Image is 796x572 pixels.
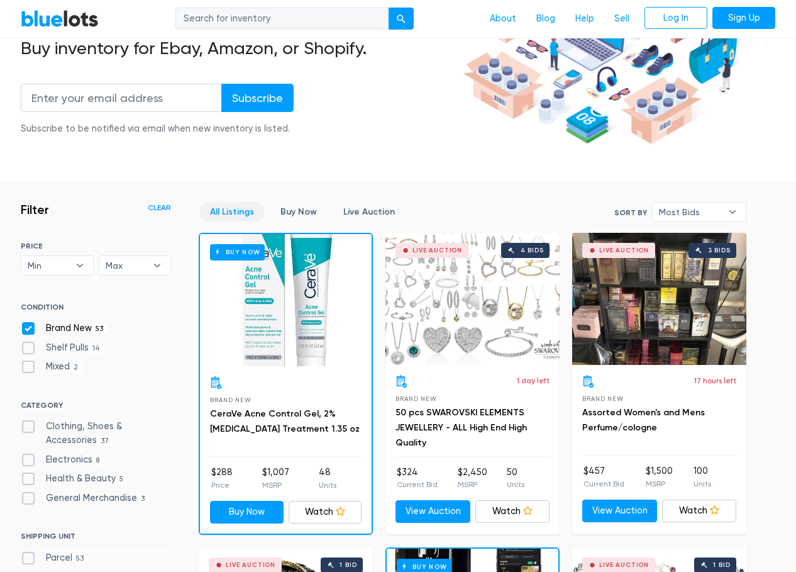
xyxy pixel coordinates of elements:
label: General Merchandise [21,491,149,505]
label: Health & Beauty [21,472,128,486]
div: 1 bid [340,562,357,568]
a: Sell [604,7,639,31]
div: Live Auction [599,562,649,568]
span: Min [28,256,69,275]
a: Live Auction [333,202,406,222]
li: $2,450 [458,466,487,491]
span: 5 [116,474,128,485]
p: Units [694,478,711,490]
span: Brand New [582,395,623,402]
p: MSRP [458,479,487,490]
span: Brand New [395,395,436,402]
a: View Auction [395,500,470,523]
p: MSRP [262,479,289,491]
span: 53 [92,324,108,334]
p: Units [507,479,524,490]
a: Live Auction 3 bids [572,233,746,365]
p: Current Bid [397,479,438,490]
div: 3 bids [708,247,731,254]
b: ▾ [144,256,170,275]
h6: PRICE [21,242,171,250]
p: Units [319,479,336,491]
a: Help [565,7,604,31]
div: 4 bids [521,247,544,254]
b: ▾ [67,256,93,275]
li: 48 [319,466,336,491]
div: 1 bid [713,562,730,568]
input: Search for inventory [175,8,389,30]
div: Live Auction [412,247,462,254]
span: 3 [137,494,149,504]
label: Electronics [21,453,104,467]
label: Brand New [21,322,108,335]
span: 2 [70,363,82,373]
h6: CONDITION [21,303,171,317]
h6: Buy Now [210,244,265,260]
a: Blog [526,7,565,31]
span: 14 [89,344,104,354]
a: Assorted Women's and Mens Perfume/cologne [582,407,705,433]
span: 37 [97,436,113,446]
input: Subscribe [221,84,294,112]
label: Sort By [614,207,647,218]
div: Live Auction [226,562,275,568]
a: All Listings [199,202,265,222]
h3: Filter [21,202,49,217]
li: $1,500 [646,464,673,490]
label: Parcel [21,551,88,565]
a: Watch [289,501,362,524]
a: Buy Now [200,234,372,366]
a: Sign Up [712,7,775,30]
li: $457 [583,464,624,490]
li: $324 [397,466,438,491]
p: 17 hours left [694,375,736,386]
a: View Auction [582,500,657,522]
li: $288 [211,466,233,491]
span: 8 [92,456,104,466]
p: MSRP [646,478,673,490]
b: ▾ [719,203,746,222]
div: Live Auction [599,247,649,254]
a: BlueLots [21,9,99,28]
span: Most Bids [659,203,722,222]
a: 50 pcs SWAROVSKI ELEMENTS JEWELLERY - ALL High End High Quality [395,407,527,448]
input: Enter your email address [21,84,222,112]
a: Watch [662,500,737,522]
a: Live Auction 4 bids [385,233,560,365]
h6: SHIPPING UNIT [21,532,171,546]
a: Log In [644,7,707,30]
a: Clear [148,202,171,213]
li: 50 [507,466,524,491]
label: Clothing, Shoes & Accessories [21,420,171,447]
p: Price [211,479,233,491]
label: Mixed [21,360,82,374]
p: Current Bid [583,478,624,490]
a: Buy Now [270,202,328,222]
a: About [480,7,526,31]
h2: Buy inventory for Ebay, Amazon, or Shopify. [21,38,458,59]
div: Subscribe to be notified via email when new inventory is listed. [21,122,294,136]
span: Brand New [210,396,251,403]
span: 53 [72,554,88,564]
h6: CATEGORY [21,401,171,415]
label: Shelf Pulls [21,341,104,355]
li: $1,007 [262,466,289,491]
span: Max [106,256,147,275]
a: Buy Now [210,501,284,524]
li: 100 [694,464,711,490]
p: 1 day left [517,375,550,386]
a: CeraVe Acne Control Gel, 2% [MEDICAL_DATA] Treatment 1.35 oz [210,408,360,434]
a: Watch [475,500,550,523]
